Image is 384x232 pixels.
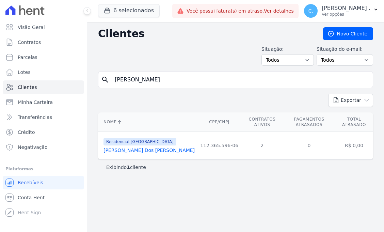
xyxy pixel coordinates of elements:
a: Negativação [3,140,84,154]
i: search [101,76,109,84]
span: Contratos [18,39,41,46]
span: Conta Hent [18,194,45,201]
b: 1 [127,165,130,170]
th: Pagamentos Atrasados [283,112,335,132]
th: Nome [98,112,197,132]
a: Recebíveis [3,176,84,189]
span: Crédito [18,129,35,136]
a: Novo Cliente [323,27,373,40]
a: Visão Geral [3,20,84,34]
span: Minha Carteira [18,99,53,106]
p: [PERSON_NAME] . [322,5,370,12]
span: Lotes [18,69,31,76]
span: Visão Geral [18,24,45,31]
p: Exibindo cliente [106,164,146,171]
span: C. [308,9,313,13]
label: Situação do e-mail: [317,46,373,53]
a: Conta Hent [3,191,84,204]
a: Clientes [3,80,84,94]
td: R$ 0,00 [335,132,373,159]
a: Transferências [3,110,84,124]
a: Contratos [3,35,84,49]
label: Situação: [261,46,314,53]
span: Residencial [GEOGRAPHIC_DATA] [103,138,176,145]
button: C. [PERSON_NAME] . Ver opções [299,1,384,20]
th: Total Atrasado [335,112,373,132]
p: Ver opções [322,12,370,17]
a: Minha Carteira [3,95,84,109]
span: Recebíveis [18,179,43,186]
span: Clientes [18,84,37,91]
td: 112.365.596-06 [197,132,241,159]
h2: Clientes [98,28,312,40]
button: 6 selecionados [98,4,160,17]
div: Plataformas [5,165,81,173]
td: 2 [241,132,283,159]
a: Ver detalhes [264,8,294,14]
input: Buscar por nome, CPF ou e-mail [111,73,370,87]
th: CPF/CNPJ [197,112,241,132]
a: Lotes [3,65,84,79]
span: Transferências [18,114,52,121]
td: 0 [283,132,335,159]
a: Crédito [3,125,84,139]
span: Negativação [18,144,48,151]
a: Parcelas [3,50,84,64]
span: Você possui fatura(s) em atraso. [187,7,294,15]
span: Parcelas [18,54,37,61]
button: Exportar [328,94,373,107]
th: Contratos Ativos [241,112,283,132]
a: [PERSON_NAME] Dos [PERSON_NAME] [103,148,195,153]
